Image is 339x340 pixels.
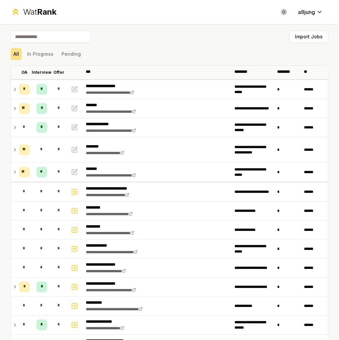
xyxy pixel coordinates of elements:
[289,31,328,43] button: Import Jobs
[293,6,328,18] button: a8jung
[37,7,56,17] span: Rank
[21,70,27,75] p: OA
[23,7,56,17] div: Wat
[59,48,83,60] button: Pending
[11,7,56,17] a: WatRank
[24,48,56,60] button: In Progress
[32,70,52,75] p: Interview
[54,70,65,75] p: Offer
[11,48,22,60] button: All
[298,8,315,16] span: a8jung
